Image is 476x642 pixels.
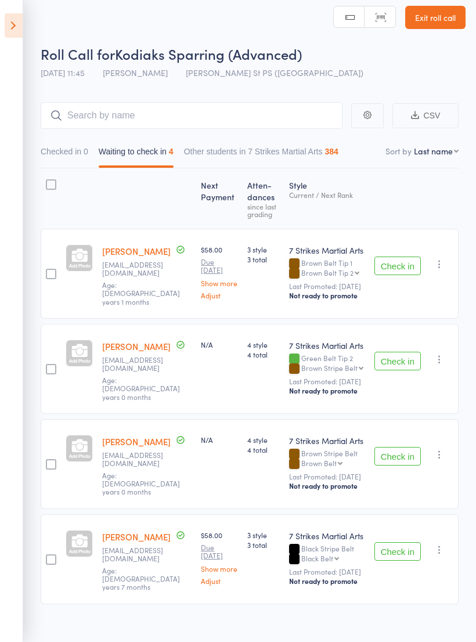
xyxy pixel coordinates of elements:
[186,67,363,78] span: [PERSON_NAME] St PS ([GEOGRAPHIC_DATA])
[374,542,421,561] button: Check in
[289,340,365,351] div: 7 Strikes Martial Arts
[102,470,180,497] span: Age: [DEMOGRAPHIC_DATA] years 0 months
[201,340,238,349] div: N/A
[374,352,421,370] button: Check in
[325,147,338,156] div: 384
[102,280,180,306] span: Age: [DEMOGRAPHIC_DATA] years 1 months
[41,44,115,63] span: Roll Call for
[289,244,365,256] div: 7 Strikes Martial Arts
[289,259,365,279] div: Brown Belt Tip 1
[201,279,238,287] a: Show more
[289,576,365,586] div: Not ready to promote
[247,203,280,218] div: since last grading
[289,481,365,490] div: Not ready to promote
[41,67,85,78] span: [DATE] 11:45
[102,340,171,352] a: [PERSON_NAME]
[102,546,178,563] small: paulinebanh@gmail.com
[103,67,168,78] span: [PERSON_NAME]
[374,447,421,466] button: Check in
[201,543,238,560] small: Due [DATE]
[102,531,171,543] a: [PERSON_NAME]
[284,174,370,223] div: Style
[301,554,333,562] div: Black Belt
[201,244,238,299] div: $58.00
[99,141,174,168] button: Waiting to check in4
[196,174,243,223] div: Next Payment
[201,530,238,585] div: $58.00
[102,451,178,468] small: Erynw@hotmail.com
[41,102,342,129] input: Search by name
[289,386,365,395] div: Not ready to promote
[414,145,453,157] div: Last name
[289,354,365,374] div: Green Belt Tip 2
[201,565,238,572] a: Show more
[201,291,238,299] a: Adjust
[392,103,459,128] button: CSV
[247,540,280,550] span: 3 total
[102,435,171,448] a: [PERSON_NAME]
[289,568,365,576] small: Last Promoted: [DATE]
[289,449,365,469] div: Brown Stripe Belt
[84,147,88,156] div: 0
[247,445,280,455] span: 4 total
[102,356,178,373] small: Erynw@hotmail.com
[385,145,412,157] label: Sort by
[289,291,365,300] div: Not ready to promote
[169,147,174,156] div: 4
[247,349,280,359] span: 4 total
[289,473,365,481] small: Last Promoted: [DATE]
[102,375,180,402] span: Age: [DEMOGRAPHIC_DATA] years 0 months
[201,577,238,585] a: Adjust
[41,141,88,168] button: Checked in0
[289,530,365,542] div: 7 Strikes Martial Arts
[247,340,280,349] span: 4 style
[301,269,354,276] div: Brown Belt Tip 2
[201,258,238,275] small: Due [DATE]
[289,544,365,564] div: Black Stripe Belt
[102,261,178,277] small: dennischoong@gmail.com
[247,530,280,540] span: 3 style
[247,254,280,264] span: 3 total
[301,459,337,467] div: Brown Belt
[115,44,302,63] span: Kodiaks Sparring (Advanced)
[184,141,338,168] button: Other students in 7 Strikes Martial Arts384
[102,245,171,257] a: [PERSON_NAME]
[301,364,358,372] div: Brown Stripe Belt
[247,244,280,254] span: 3 style
[243,174,284,223] div: Atten­dances
[201,435,238,445] div: N/A
[374,257,421,275] button: Check in
[405,6,466,29] a: Exit roll call
[102,565,180,592] span: Age: [DEMOGRAPHIC_DATA] years 7 months
[289,377,365,385] small: Last Promoted: [DATE]
[289,282,365,290] small: Last Promoted: [DATE]
[247,435,280,445] span: 4 style
[289,191,365,199] div: Current / Next Rank
[289,435,365,446] div: 7 Strikes Martial Arts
